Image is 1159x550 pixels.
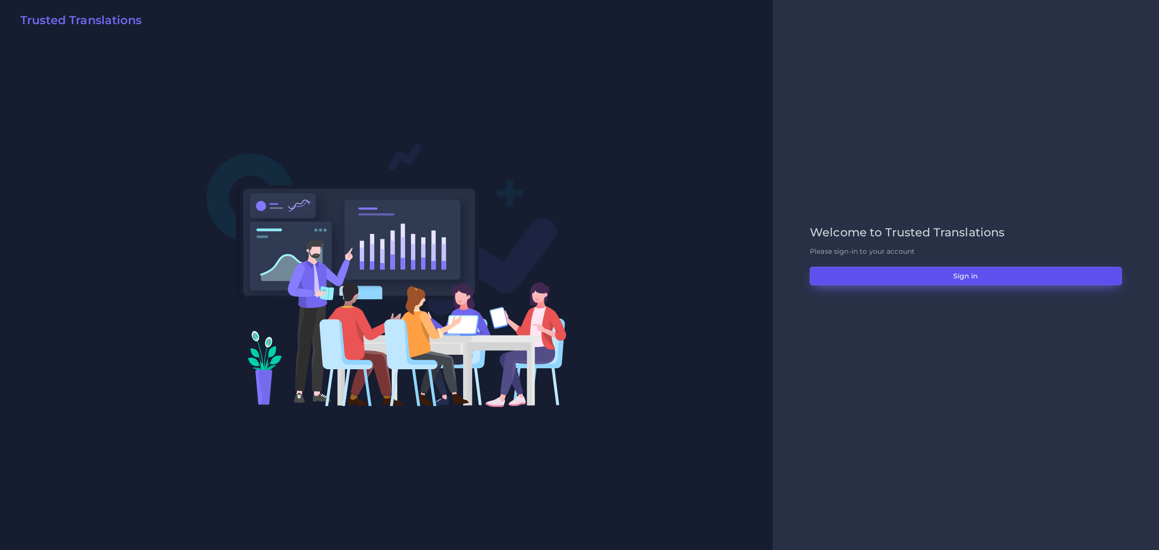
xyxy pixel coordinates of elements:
img: Login V2 [206,143,567,407]
p: Please sign-in to your account [810,246,1122,257]
h2: Welcome to Trusted Translations [810,226,1122,240]
button: Sign in [810,267,1122,285]
h2: Trusted Translations [20,14,141,28]
a: Trusted Translations [14,14,141,31]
